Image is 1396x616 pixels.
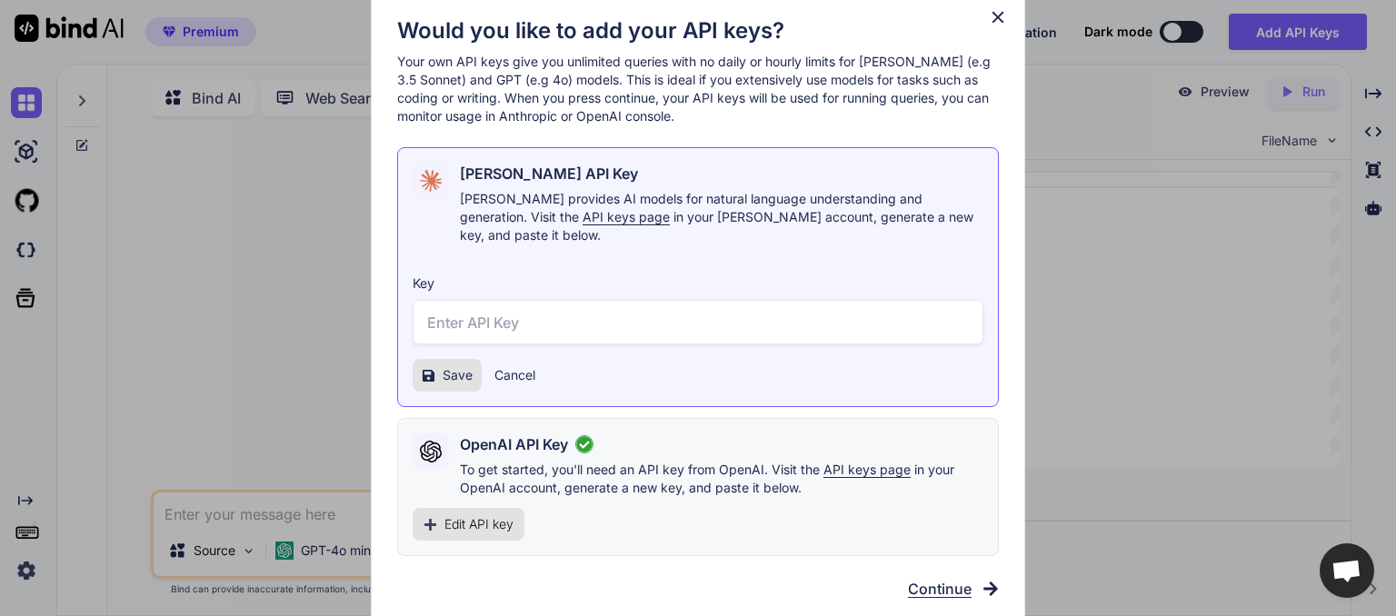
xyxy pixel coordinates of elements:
[413,300,983,344] input: Enter API Key
[413,274,983,293] h3: Key
[908,578,999,600] button: Continue
[460,433,568,455] h2: OpenAI API Key
[413,359,482,392] button: Save
[397,53,999,125] p: Your own API keys give you unlimited queries with no daily or hourly limits for [PERSON_NAME] (e....
[444,515,514,533] span: Edit API key
[1320,543,1374,598] a: Open chat
[583,209,670,224] span: API keys page
[443,366,473,384] span: Save
[460,190,983,244] p: [PERSON_NAME] provides AI models for natural language understanding and generation. Visit the in ...
[494,366,535,384] button: Cancel
[397,16,999,45] h1: Would you like to add your API keys?
[460,163,638,184] h2: [PERSON_NAME] API Key
[908,578,972,600] span: Continue
[460,461,983,497] p: To get started, you'll need an API key from OpenAI. Visit the in your OpenAI account, generate a ...
[823,462,911,477] span: API keys page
